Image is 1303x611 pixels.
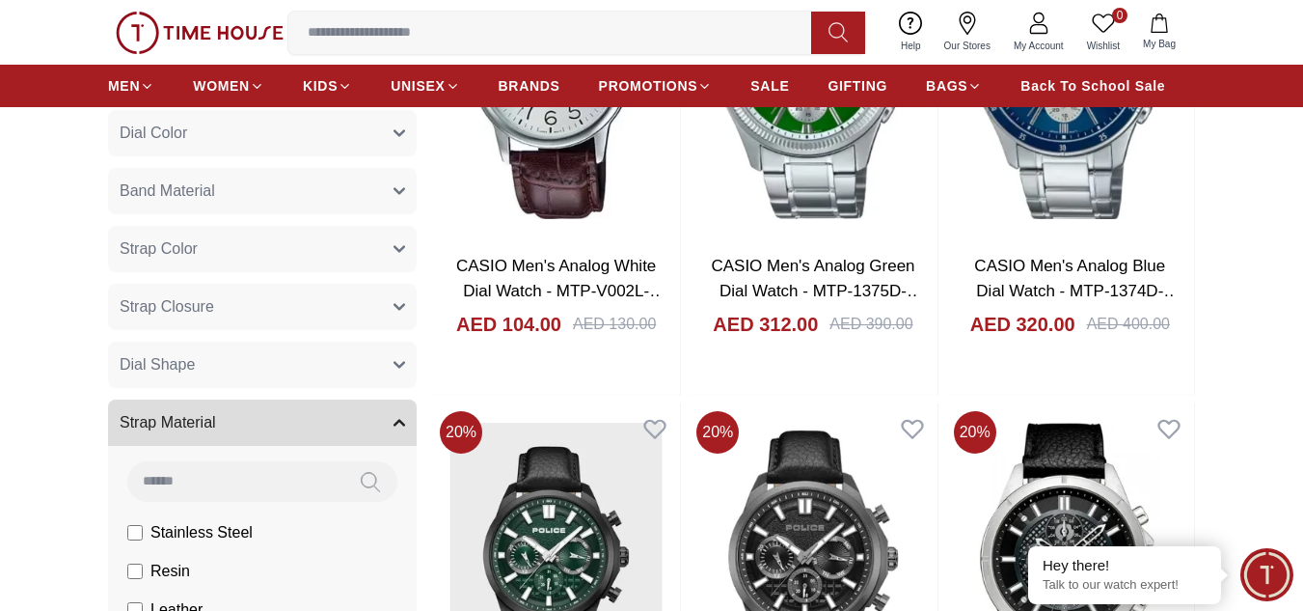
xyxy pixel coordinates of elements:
[108,76,140,96] span: MEN
[750,76,789,96] span: SALE
[1006,39,1072,53] span: My Account
[1135,37,1183,51] span: My Bag
[599,76,698,96] span: PROMOTIONS
[954,411,996,454] span: 20 %
[127,564,143,579] input: Resin
[1043,577,1207,594] p: Talk to our watch expert!
[193,76,250,96] span: WOMEN
[1043,556,1207,575] div: Hey there!
[499,76,560,96] span: BRANDS
[193,69,264,103] a: WOMEN
[1087,313,1170,336] div: AED 400.00
[391,69,459,103] a: UNISEX
[108,400,417,446] button: Strap Material
[829,313,912,336] div: AED 390.00
[599,69,713,103] a: PROMOTIONS
[1240,548,1293,601] div: Chat Widget
[108,226,417,272] button: Strap Color
[937,39,998,53] span: Our Stores
[1075,8,1131,57] a: 0Wishlist
[120,122,187,145] span: Dial Color
[1112,8,1127,23] span: 0
[120,237,198,261] span: Strap Color
[440,411,482,454] span: 20 %
[750,69,789,103] a: SALE
[499,69,560,103] a: BRANDS
[116,12,284,54] img: ...
[970,311,1075,338] h4: AED 320.00
[713,311,818,338] h4: AED 312.00
[828,76,887,96] span: GIFTING
[711,257,923,324] a: CASIO Men's Analog Green Dial Watch - MTP-1375D-3AVDF
[974,257,1180,324] a: CASIO Men's Analog Blue Dial Watch - MTP-1374D-2A3VDF
[893,39,929,53] span: Help
[120,180,215,203] span: Band Material
[150,521,253,544] span: Stainless Steel
[1131,10,1187,55] button: My Bag
[926,76,967,96] span: BAGS
[889,8,933,57] a: Help
[696,411,739,454] span: 20 %
[456,257,665,324] a: CASIO Men's Analog White Dial Watch - MTP-V002L-7B2
[456,311,561,338] h4: AED 104.00
[1079,39,1127,53] span: Wishlist
[391,76,445,96] span: UNISEX
[120,295,214,319] span: Strap Closure
[573,313,656,336] div: AED 130.00
[120,353,195,376] span: Dial Shape
[933,8,1002,57] a: Our Stores
[150,560,190,583] span: Resin
[926,69,982,103] a: BAGS
[303,69,352,103] a: KIDS
[120,411,216,434] span: Strap Material
[1020,69,1165,103] a: Back To School Sale
[303,76,338,96] span: KIDS
[108,69,154,103] a: MEN
[108,284,417,330] button: Strap Closure
[127,525,143,541] input: Stainless Steel
[108,168,417,214] button: Band Material
[108,342,417,388] button: Dial Shape
[828,69,887,103] a: GIFTING
[108,110,417,156] button: Dial Color
[1020,76,1165,96] span: Back To School Sale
